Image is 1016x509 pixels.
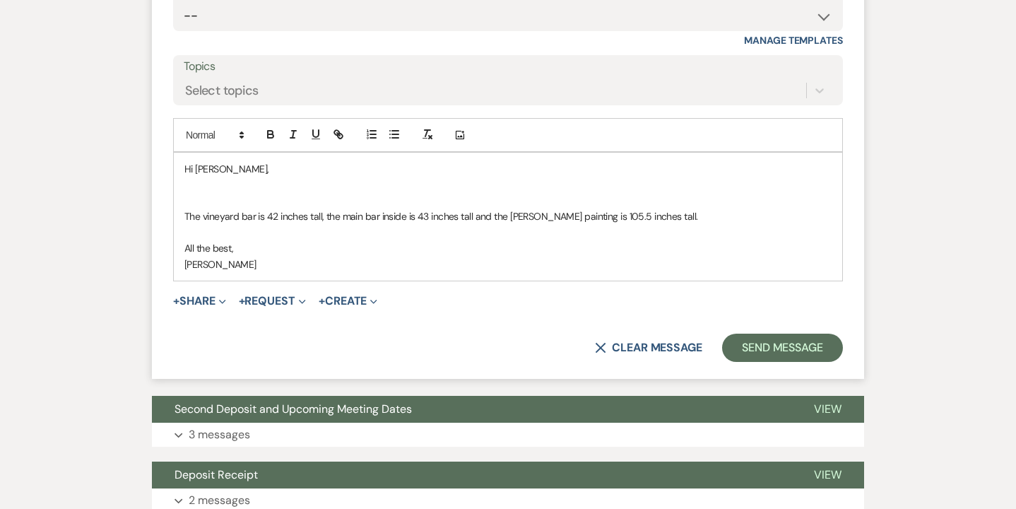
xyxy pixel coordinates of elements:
[152,396,791,423] button: Second Deposit and Upcoming Meeting Dates
[814,402,841,416] span: View
[595,342,702,353] button: Clear message
[184,57,832,77] label: Topics
[184,257,832,272] p: [PERSON_NAME]
[173,296,226,307] button: Share
[791,396,864,423] button: View
[319,296,325,307] span: +
[744,34,843,47] a: Manage Templates
[791,462,864,488] button: View
[239,296,306,307] button: Request
[189,426,250,444] p: 3 messages
[173,296,179,307] span: +
[184,209,832,224] p: The vineyard bar is 42 inches tall, the main bar inside is 43 inches tall and the [PERSON_NAME] p...
[184,240,832,256] p: All the best,
[319,296,377,307] button: Create
[152,423,864,447] button: 3 messages
[184,161,832,177] p: Hi [PERSON_NAME],
[814,467,841,482] span: View
[722,334,843,362] button: Send Message
[152,462,791,488] button: Deposit Receipt
[239,296,245,307] span: +
[175,467,258,482] span: Deposit Receipt
[185,81,259,100] div: Select topics
[175,402,412,416] span: Second Deposit and Upcoming Meeting Dates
